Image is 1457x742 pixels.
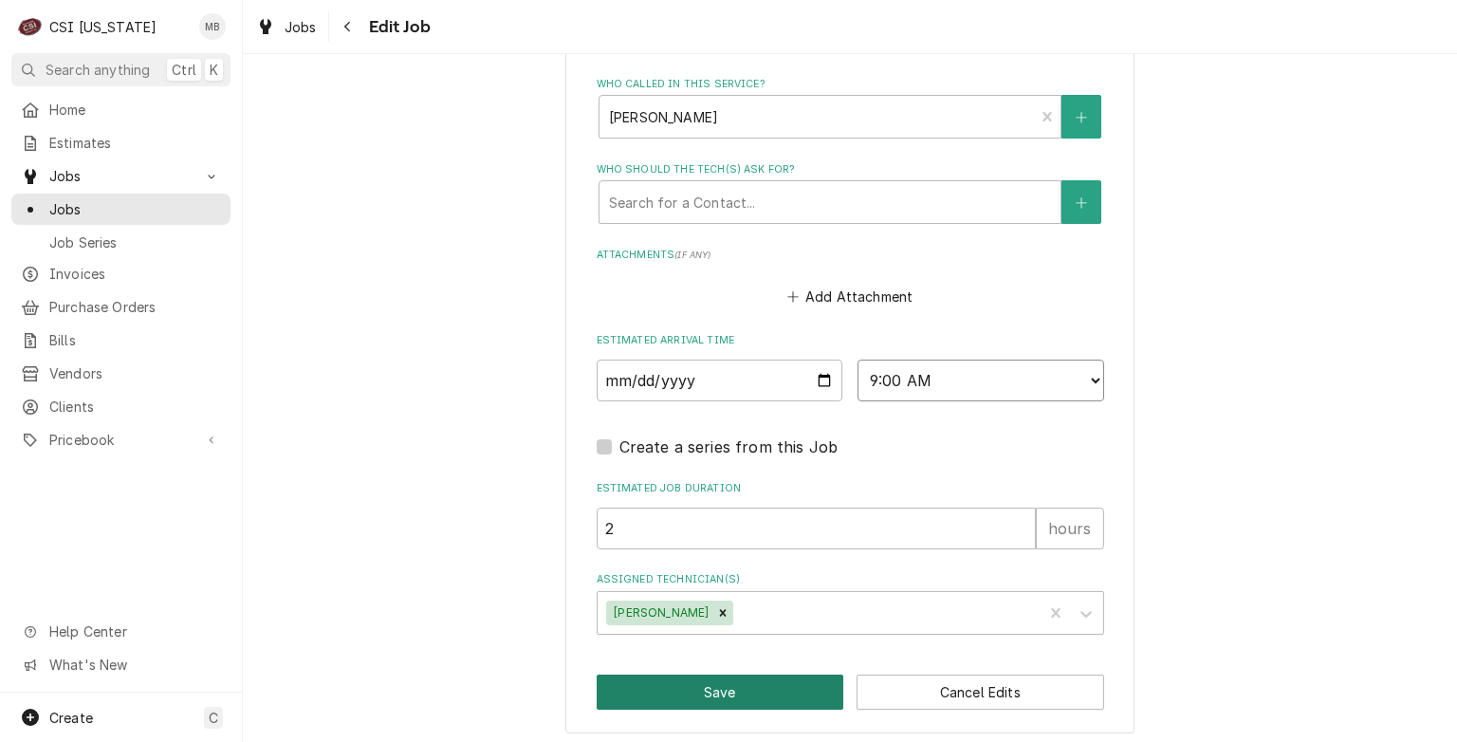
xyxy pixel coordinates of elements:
span: C [209,708,218,728]
div: Who called in this service? [597,77,1104,139]
svg: Create New Contact [1076,196,1087,210]
span: Home [49,100,221,120]
a: Clients [11,391,231,422]
span: Job Series [49,232,221,252]
a: Go to Help Center [11,616,231,647]
span: Purchase Orders [49,297,221,317]
div: Estimated Arrival Time [597,333,1104,400]
span: Help Center [49,621,219,641]
span: Edit Job [363,14,431,40]
span: Estimates [49,133,221,153]
div: Estimated Job Duration [597,481,1104,548]
a: Jobs [249,11,324,43]
a: Jobs [11,194,231,225]
label: Estimated Job Duration [597,481,1104,496]
div: hours [1036,508,1104,549]
span: Vendors [49,363,221,383]
div: C [17,13,44,40]
div: Who should the tech(s) ask for? [597,162,1104,224]
select: Time Select [858,360,1104,401]
button: Search anythingCtrlK [11,53,231,86]
div: Button Group [597,675,1104,710]
div: [PERSON_NAME] [606,601,712,625]
button: Create New Contact [1061,180,1101,224]
span: What's New [49,655,219,675]
div: CSI [US_STATE] [49,17,157,37]
span: Ctrl [172,60,196,80]
span: Search anything [46,60,150,80]
div: CSI Kentucky's Avatar [17,13,44,40]
div: Matt Brewington's Avatar [199,13,226,40]
span: Jobs [49,199,221,219]
a: Estimates [11,127,231,158]
a: Job Series [11,227,231,258]
span: ( if any ) [674,250,710,260]
input: Date [597,360,843,401]
div: Attachments [597,248,1104,310]
a: Go to What's New [11,649,231,680]
button: Cancel Edits [857,675,1104,710]
a: Bills [11,325,231,356]
span: Create [49,710,93,726]
svg: Create New Contact [1076,111,1087,124]
span: Bills [49,330,221,350]
button: Navigate back [333,11,363,42]
label: Who should the tech(s) ask for? [597,162,1104,177]
span: Jobs [285,17,317,37]
span: Invoices [49,264,221,284]
label: Estimated Arrival Time [597,333,1104,348]
a: Invoices [11,258,231,289]
div: MB [199,13,226,40]
span: K [210,60,218,80]
a: Go to Jobs [11,160,231,192]
button: Add Attachment [784,284,916,310]
a: Home [11,94,231,125]
a: Purchase Orders [11,291,231,323]
label: Create a series from this Job [619,436,839,458]
div: Assigned Technician(s) [597,572,1104,634]
label: Who called in this service? [597,77,1104,92]
a: Vendors [11,358,231,389]
span: Pricebook [49,430,193,450]
button: Save [597,675,844,710]
div: Button Group Row [597,675,1104,710]
label: Attachments [597,248,1104,263]
span: Clients [49,397,221,417]
label: Assigned Technician(s) [597,572,1104,587]
button: Create New Contact [1061,95,1101,139]
span: Jobs [49,166,193,186]
div: Remove Bryant Jolley [712,601,733,625]
a: Go to Pricebook [11,424,231,455]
